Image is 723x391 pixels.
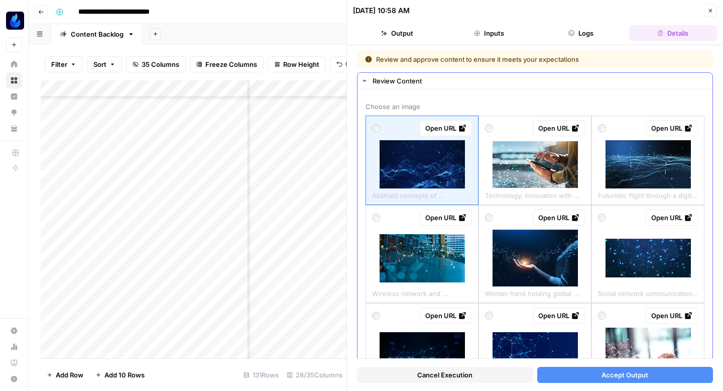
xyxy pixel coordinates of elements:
[651,123,692,133] div: Open URL
[606,140,691,188] img: futuristic-flight-through-a-digital-line-landscape-blue-dust-particle-abstract-background-3d.jpg
[268,56,326,72] button: Row Height
[601,370,648,380] span: Accept Output
[366,102,704,112] span: Choose an image
[425,213,466,223] div: Open URL
[372,188,472,201] span: Abstract concepts of cybersecurity technology and digital data protection. Protect internet netwo...
[6,355,22,371] a: Learning Hub
[6,12,24,30] img: AgentFire Content Logo
[493,230,578,286] img: woman-hand-holding-global-network-connection-internet-communication-wireless-connection.jpg
[330,56,369,72] button: Undo
[353,6,410,16] div: [DATE] 10:58 AM
[606,239,691,277] img: social-network-communication-concept-global-network-connection-abstract-background-deep-web.jpg
[6,56,22,72] a: Home
[420,120,472,136] a: Open URL
[417,370,472,380] span: Cancel Execution
[190,56,264,72] button: Freeze Columns
[533,210,585,226] a: Open URL
[425,311,466,321] div: Open URL
[651,213,692,223] div: Open URL
[6,371,22,387] button: Help + Support
[606,328,691,384] img: businesswoman-using-mobile-smartphone-online-to-social-network-with-connect-to-global-cyber.jpg
[93,59,106,69] span: Sort
[51,59,67,69] span: Filter
[142,59,179,69] span: 35 Columns
[380,332,465,380] img: future-technology-digital-data-network-connection-digital-cloud-computing-cyber-security.jpg
[71,29,124,39] div: Content Backlog
[598,286,698,299] span: Social network communication concept. Global network connection abstract background. Deep web vec...
[87,56,122,72] button: Sort
[56,370,83,380] span: Add Row
[283,367,346,383] div: 28/35 Columns
[104,370,145,380] span: Add 10 Rows
[598,188,698,201] span: Futuristic flight through a digital line landscape, Blue dust particle ,abstract background. 3D R...
[126,56,186,72] button: 35 Columns
[537,367,713,383] button: Accept Output
[485,188,585,201] span: Technology, innovation with hands and tablet, digital transformation with person typing and commu...
[6,339,22,355] a: Usage
[6,105,22,121] a: Opportunities
[6,88,22,105] a: Insights
[380,140,465,188] img: abstract-concepts-of-cybersecurity-technology-and-digital-data-protection-protect-internet.jpg
[420,308,472,324] a: Open URL
[357,73,712,89] button: Review Content
[365,54,642,64] div: Review and approve content to ensure it meets your expectations
[51,24,143,44] a: Content Backlog
[205,59,257,69] span: Freeze Columns
[493,141,578,188] img: technology-innovation-with-hands-and-tablet-digital-transformation-with-person-typing-and.jpg
[629,25,717,41] button: Details
[646,308,698,324] a: Open URL
[89,367,151,383] button: Add 10 Rows
[538,123,579,133] div: Open URL
[533,120,585,136] a: Open URL
[6,72,22,88] a: Browse
[239,367,283,383] div: 131 Rows
[485,286,585,299] span: Woman hand holding global network connection. Internet communication, Wireless connection technol...
[283,59,319,69] span: Row Height
[651,311,692,321] div: Open URL
[353,25,441,41] button: Output
[380,234,465,282] img: wireless-network-and-connection-technology-concept-with-abstract-buildings-and-city-background.jpg
[537,25,625,41] button: Logs
[493,332,578,380] img: network-connection-data-structure-information-technology-big-data-visualization-3d-rendering.jpg
[425,123,466,133] div: Open URL
[41,367,89,383] button: Add Row
[538,213,579,223] div: Open URL
[646,210,698,226] a: Open URL
[6,8,22,33] button: Workspace: AgentFire Content
[373,76,706,86] div: Review Content
[357,367,533,383] button: Cancel Execution
[445,25,533,41] button: Inputs
[45,56,83,72] button: Filter
[420,210,472,226] a: Open URL
[533,308,585,324] a: Open URL
[538,311,579,321] div: Open URL
[6,323,22,339] a: Settings
[646,120,698,136] a: Open URL
[372,286,472,299] span: Wireless network and Connection technology concept with Abstract buildings and city background
[6,121,22,137] a: Your Data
